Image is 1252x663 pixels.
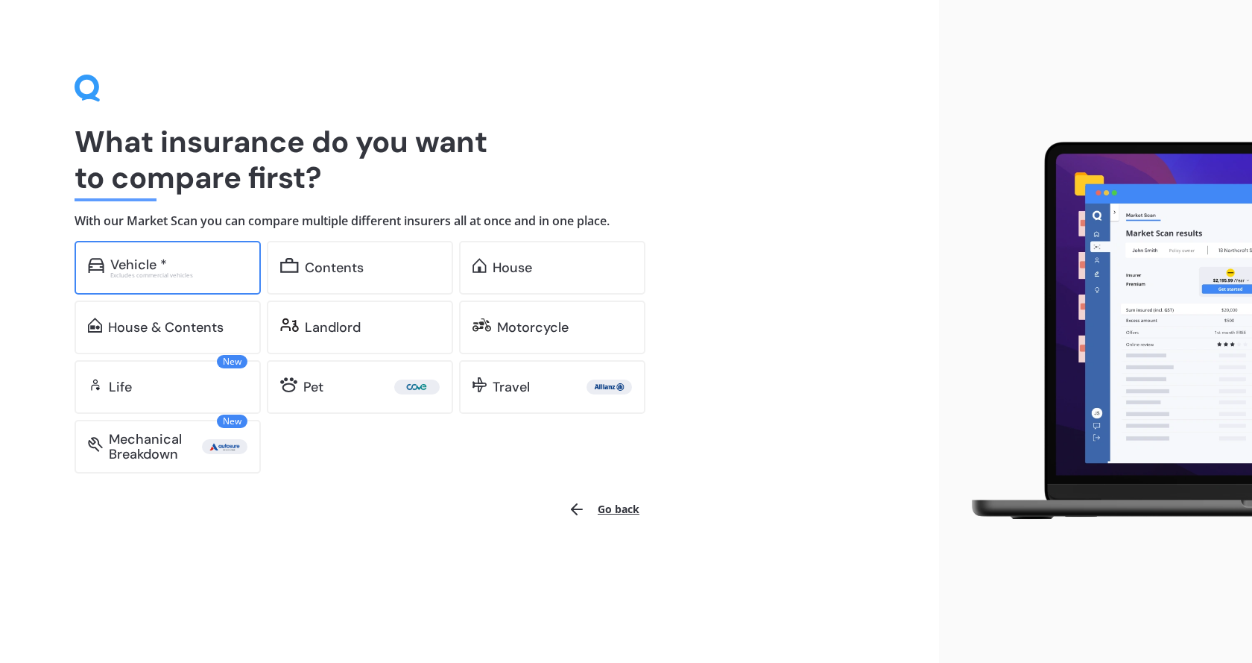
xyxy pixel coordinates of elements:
h1: What insurance do you want to compare first? [75,124,864,195]
h4: With our Market Scan you can compare multiple different insurers all at once and in one place. [75,213,864,229]
img: life.f720d6a2d7cdcd3ad642.svg [88,377,103,392]
img: laptop.webp [951,133,1252,529]
div: Travel [493,380,530,395]
img: Autosure.webp [205,439,244,454]
img: mbi.6615ef239df2212c2848.svg [88,437,103,452]
span: New [217,415,247,428]
div: Pet [303,380,323,395]
a: Pet [267,360,453,414]
button: Go back [559,491,648,527]
img: travel.bdda8d6aa9c3f12c5fe2.svg [472,377,487,392]
div: House & Contents [108,320,224,335]
div: Life [109,380,132,395]
img: motorbike.c49f395e5a6966510904.svg [472,318,491,333]
img: Cove.webp [397,380,437,395]
img: content.01f40a52572271636b6f.svg [280,258,299,273]
div: Vehicle * [110,257,167,272]
img: landlord.470ea2398dcb263567d0.svg [280,318,299,333]
div: Landlord [305,320,361,335]
img: home.91c183c226a05b4dc763.svg [472,258,487,273]
img: home-and-contents.b802091223b8502ef2dd.svg [88,318,102,333]
div: House [493,260,532,275]
img: Allianz.webp [589,380,629,395]
span: New [217,355,247,368]
div: Motorcycle [497,320,569,335]
div: Mechanical Breakdown [109,432,202,462]
div: Excludes commercial vehicles [110,272,247,278]
img: pet.71f96884985775575a0d.svg [280,377,297,392]
img: car.f15378c7a67c060ca3f3.svg [88,258,104,273]
div: Contents [305,260,364,275]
